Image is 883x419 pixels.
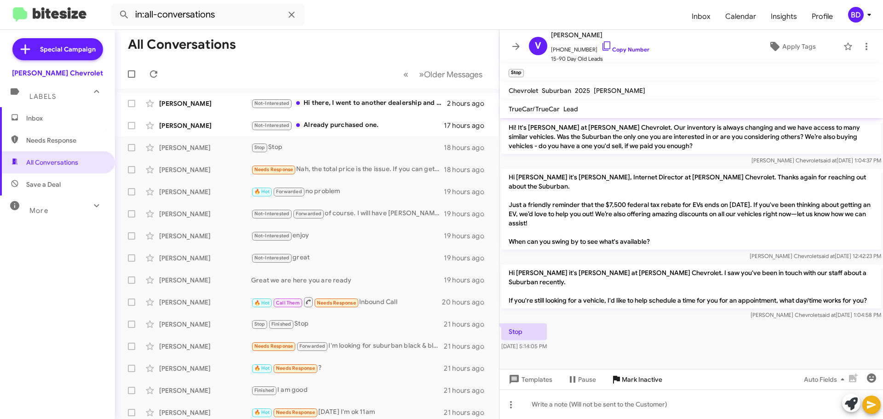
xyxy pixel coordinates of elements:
span: Needs Response [276,365,315,371]
span: 🔥 Hot [254,300,270,306]
button: Next [413,65,488,84]
span: [PERSON_NAME] Chevrolet [DATE] 1:04:37 PM [751,157,881,164]
div: [PERSON_NAME] [159,298,251,307]
button: Apply Tags [745,38,839,55]
div: [PERSON_NAME] [159,408,251,417]
span: Save a Deal [26,180,61,189]
div: 18 hours ago [444,143,492,152]
nav: Page navigation example [398,65,488,84]
span: Not-Interested [254,211,290,217]
p: Stop [501,323,547,340]
a: Profile [804,3,840,30]
span: Not-Interested [254,233,290,239]
span: Suburban [542,86,571,95]
button: Mark Inactive [603,371,670,388]
span: Needs Response [276,409,315,415]
a: Calendar [718,3,763,30]
div: 21 hours ago [444,320,492,329]
div: [PERSON_NAME] [159,143,251,152]
div: [PERSON_NAME] [159,276,251,285]
span: TrueCar/TrueCar [509,105,560,113]
button: Templates [499,371,560,388]
h1: All Conversations [128,37,236,52]
span: Auto Fields [804,371,848,388]
span: 🔥 Hot [254,189,270,195]
div: [PERSON_NAME] [159,386,251,395]
span: 🔥 Hot [254,365,270,371]
div: of course. I will have [PERSON_NAME] reach out [251,208,444,219]
div: no problem [251,186,444,197]
span: Not-Interested [254,100,290,106]
span: Forwarded [274,188,304,196]
div: 19 hours ago [444,253,492,263]
div: Already purchased one. [251,120,444,131]
span: said at [820,157,837,164]
p: Hi [PERSON_NAME] it's [PERSON_NAME] at [PERSON_NAME] Chevrolet. I saw you've been in touch with o... [501,264,881,309]
span: Pause [578,371,596,388]
span: Inbox [684,3,718,30]
small: Stop [509,69,524,77]
a: Special Campaign [12,38,103,60]
span: Needs Response [317,300,356,306]
span: V [535,39,541,53]
span: [PERSON_NAME] [594,86,645,95]
div: 21 hours ago [444,364,492,373]
span: Chevrolet [509,86,538,95]
div: great [251,253,444,263]
div: enjoy [251,230,444,241]
span: Lead [563,105,578,113]
span: Inbox [26,114,104,123]
span: said at [820,311,836,318]
span: Forwarded [293,210,324,218]
div: [DATE] I'm ok 11am [251,407,444,418]
span: » [419,69,424,80]
span: said at [819,253,835,259]
a: Insights [763,3,804,30]
div: ? [251,363,444,373]
div: 21 hours ago [444,408,492,417]
div: Stop [251,142,444,153]
div: [PERSON_NAME] [159,99,251,108]
div: [PERSON_NAME] [159,253,251,263]
span: [PERSON_NAME] [551,29,649,40]
span: Needs Response [26,136,104,145]
button: Pause [560,371,603,388]
div: [PERSON_NAME] [159,187,251,196]
span: More [29,207,48,215]
span: Not-Interested [254,255,290,261]
div: [PERSON_NAME] [159,342,251,351]
span: Older Messages [424,69,482,80]
span: Mark Inactive [622,371,662,388]
div: Stop [251,319,444,329]
span: Stop [254,144,265,150]
div: [PERSON_NAME] [159,231,251,241]
button: Previous [398,65,414,84]
div: [PERSON_NAME] [159,165,251,174]
span: [PHONE_NUMBER] [551,40,649,54]
div: 18 hours ago [444,165,492,174]
p: Hi! It's [PERSON_NAME] at [PERSON_NAME] Chevrolet. Our inventory is always changing and we have a... [501,119,881,154]
div: I'm looking for suburban black & black diesel [251,341,444,351]
div: 21 hours ago [444,342,492,351]
button: BD [840,7,873,23]
a: Copy Number [601,46,649,53]
div: [PERSON_NAME] [159,209,251,218]
div: [PERSON_NAME] [159,364,251,373]
div: 2 hours ago [447,99,492,108]
div: 19 hours ago [444,276,492,285]
div: Great we are here you are ready [251,276,444,285]
span: 🔥 Hot [254,409,270,415]
div: 20 hours ago [442,298,492,307]
div: BD [848,7,864,23]
span: [PERSON_NAME] Chevrolet [DATE] 1:04:58 PM [751,311,881,318]
div: 19 hours ago [444,187,492,196]
span: Labels [29,92,56,101]
span: All Conversations [26,158,78,167]
div: Inbound Call [251,296,442,308]
div: 17 hours ago [444,121,492,130]
p: Hi [PERSON_NAME] it's [PERSON_NAME], Internet Director at [PERSON_NAME] Chevrolet. Thanks again f... [501,169,881,250]
span: Finished [254,387,275,393]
